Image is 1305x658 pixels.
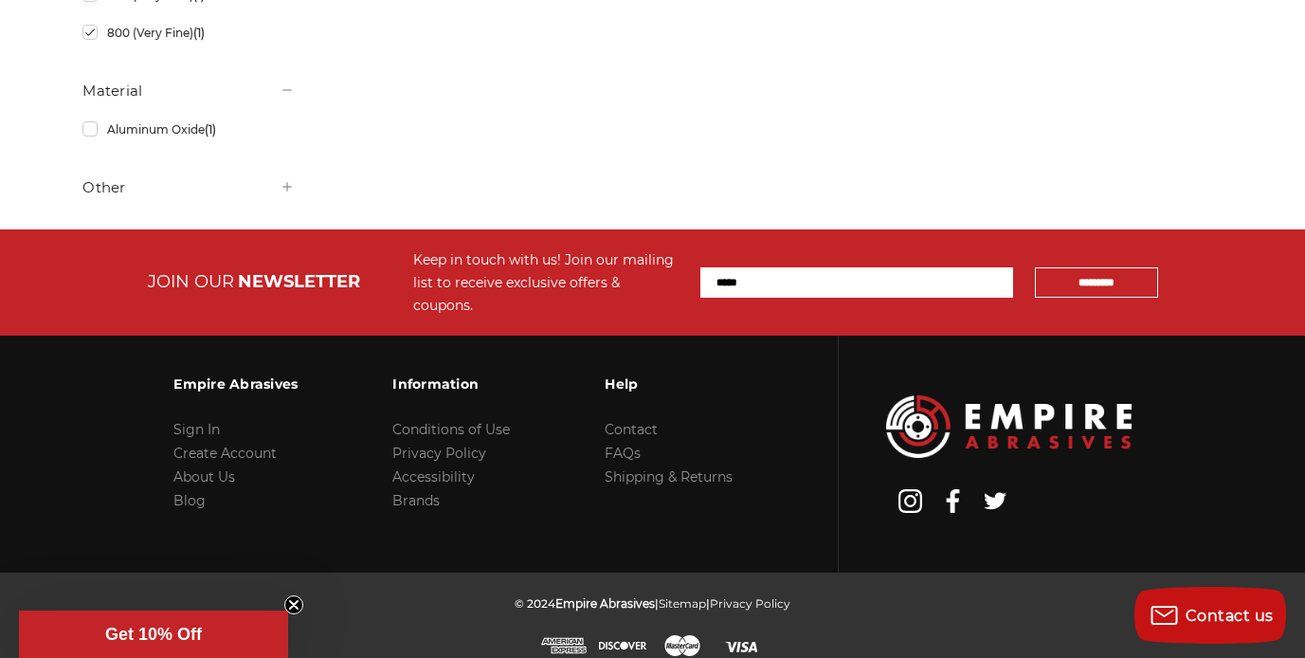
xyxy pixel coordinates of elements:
img: Empire Abrasives Logo Image [886,395,1131,458]
a: Sitemap [659,596,706,611]
div: Get 10% OffClose teaser [19,611,288,658]
a: Create Account [173,445,277,462]
span: NEWSLETTER [238,271,360,292]
a: FAQs [605,445,641,462]
h5: Material [82,80,295,102]
a: Privacy Policy [392,445,486,462]
button: Close teaser [284,595,303,614]
a: Conditions of Use [392,421,510,438]
p: © 2024 | | [515,592,790,615]
span: Contact us [1186,607,1274,625]
a: Brands [392,492,440,509]
div: Keep in touch with us! Join our mailing list to receive exclusive offers & coupons. [413,248,681,317]
button: Contact us [1134,587,1286,644]
h3: Information [392,364,510,404]
h3: Empire Abrasives [173,364,298,404]
span: (1) [193,26,205,40]
a: Aluminum Oxide [82,113,295,146]
a: 800 (Very Fine) [82,16,295,49]
span: Empire Abrasives [555,596,655,611]
span: Get 10% Off [105,625,202,644]
a: Contact [605,421,658,438]
a: About Us [173,468,235,485]
a: Sign In [173,421,220,438]
a: Privacy Policy [710,596,790,611]
span: JOIN OUR [148,271,234,292]
a: Shipping & Returns [605,468,733,485]
h5: Other [82,176,295,199]
a: Accessibility [392,468,475,485]
span: (1) [205,122,216,137]
h3: Help [605,364,733,404]
a: Blog [173,492,206,509]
